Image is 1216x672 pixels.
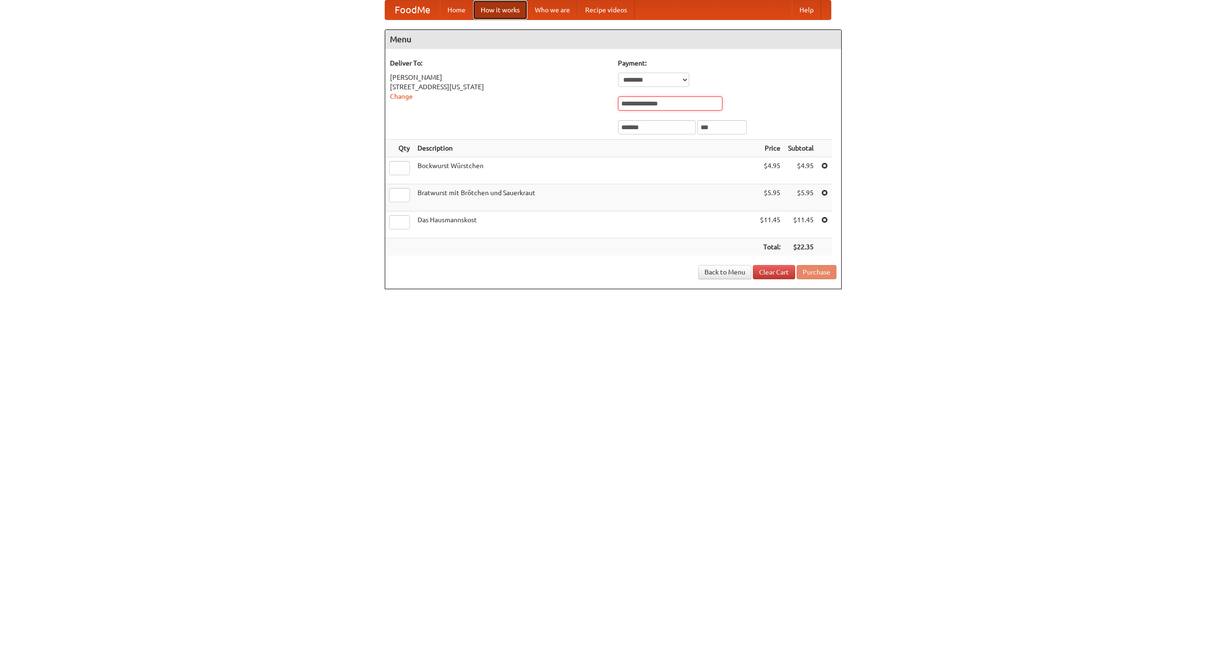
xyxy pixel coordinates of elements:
[784,140,817,157] th: Subtotal
[578,0,635,19] a: Recipe videos
[756,140,784,157] th: Price
[390,93,413,100] a: Change
[414,184,756,211] td: Bratwurst mit Brötchen und Sauerkraut
[385,0,440,19] a: FoodMe
[414,157,756,184] td: Bockwurst Würstchen
[784,211,817,238] td: $11.45
[473,0,527,19] a: How it works
[797,265,836,279] button: Purchase
[784,184,817,211] td: $5.95
[756,211,784,238] td: $11.45
[440,0,473,19] a: Home
[390,58,608,68] h5: Deliver To:
[527,0,578,19] a: Who we are
[698,265,751,279] a: Back to Menu
[756,157,784,184] td: $4.95
[784,238,817,256] th: $22.35
[756,184,784,211] td: $5.95
[390,73,608,82] div: [PERSON_NAME]
[414,211,756,238] td: Das Hausmannskost
[385,140,414,157] th: Qty
[414,140,756,157] th: Description
[753,265,795,279] a: Clear Cart
[784,157,817,184] td: $4.95
[385,30,841,49] h4: Menu
[792,0,821,19] a: Help
[618,58,836,68] h5: Payment:
[390,82,608,92] div: [STREET_ADDRESS][US_STATE]
[756,238,784,256] th: Total:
